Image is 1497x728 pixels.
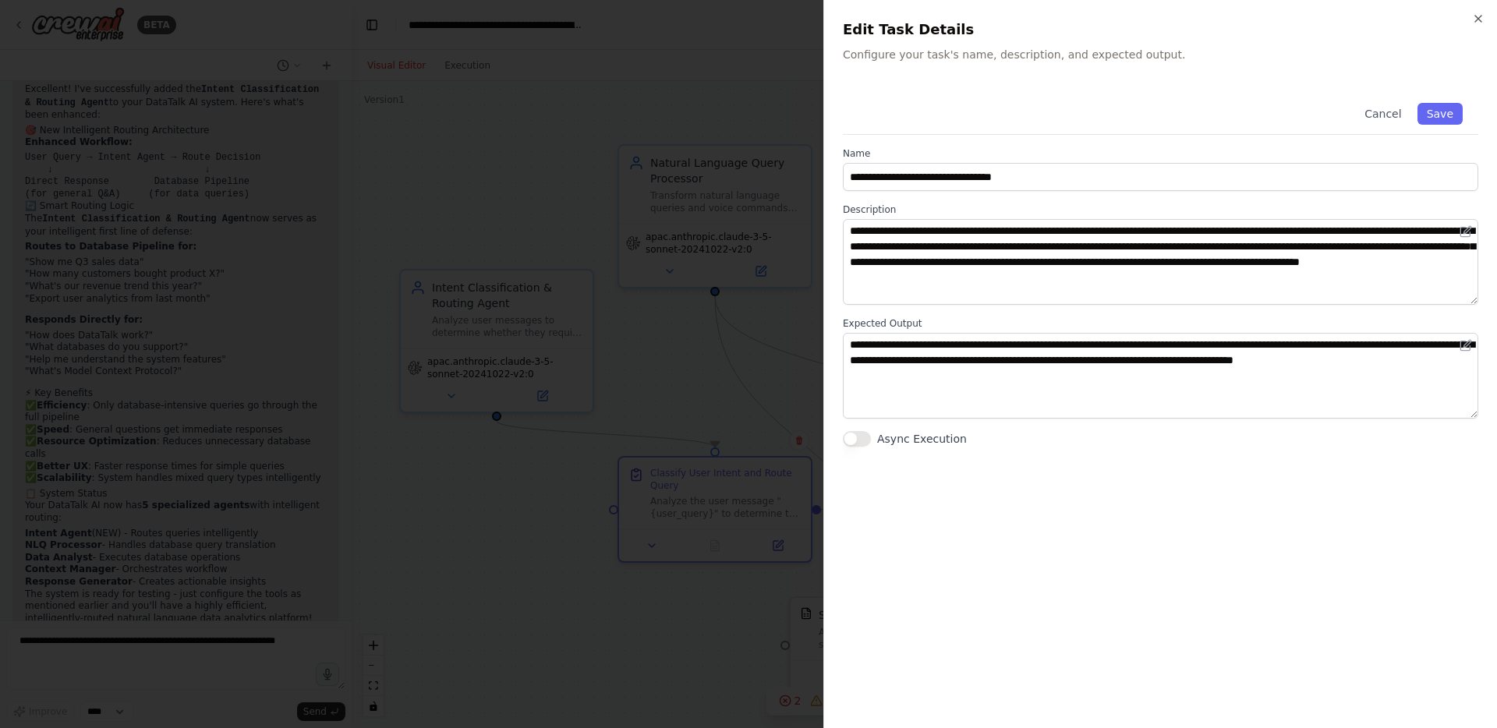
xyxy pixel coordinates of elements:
[877,431,967,447] label: Async Execution
[1417,103,1463,125] button: Save
[843,317,1478,330] label: Expected Output
[1456,222,1475,241] button: Open in editor
[843,203,1478,216] label: Description
[843,19,1478,41] h2: Edit Task Details
[1456,336,1475,355] button: Open in editor
[1355,103,1410,125] button: Cancel
[843,47,1478,62] p: Configure your task's name, description, and expected output.
[843,147,1478,160] label: Name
